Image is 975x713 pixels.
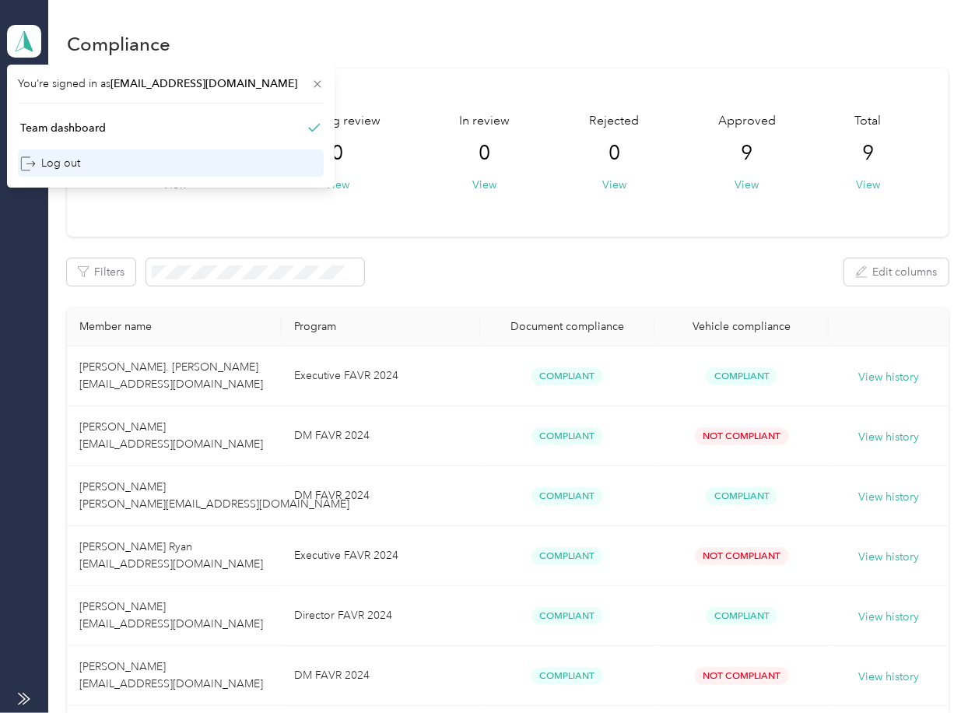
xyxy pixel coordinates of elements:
[862,141,874,166] span: 9
[667,320,816,333] div: Vehicle compliance
[531,547,603,565] span: Compliant
[294,112,381,131] span: Pending review
[325,177,349,193] button: View
[282,466,480,526] td: DM FAVR 2024
[493,320,642,333] div: Document compliance
[602,177,626,193] button: View
[858,669,919,686] button: View history
[331,141,343,166] span: 0
[695,427,789,445] span: Not Compliant
[531,667,603,685] span: Compliant
[858,549,919,566] button: View history
[79,480,349,511] span: [PERSON_NAME] [PERSON_NAME][EMAIL_ADDRESS][DOMAIN_NAME]
[706,607,777,625] span: Compliant
[858,429,919,446] button: View history
[855,112,882,131] span: Total
[282,586,480,646] td: Director FAVR 2024
[706,487,777,505] span: Compliant
[856,177,880,193] button: View
[844,258,949,286] button: Edit columns
[695,667,789,685] span: Not Compliant
[79,360,263,391] span: [PERSON_NAME]. [PERSON_NAME] [EMAIL_ADDRESS][DOMAIN_NAME]
[888,626,975,713] iframe: Everlance-gr Chat Button Frame
[20,120,106,136] div: Team dashboard
[79,420,263,451] span: [PERSON_NAME] [EMAIL_ADDRESS][DOMAIN_NAME]
[79,540,263,571] span: [PERSON_NAME] Ryan [EMAIL_ADDRESS][DOMAIN_NAME]
[695,547,789,565] span: Not Compliant
[531,487,603,505] span: Compliant
[706,367,777,385] span: Compliant
[608,141,620,166] span: 0
[110,77,297,90] span: [EMAIL_ADDRESS][DOMAIN_NAME]
[735,177,759,193] button: View
[718,112,776,131] span: Approved
[79,660,263,690] span: [PERSON_NAME] [EMAIL_ADDRESS][DOMAIN_NAME]
[858,369,919,386] button: View history
[79,600,263,630] span: [PERSON_NAME] [EMAIL_ADDRESS][DOMAIN_NAME]
[20,155,80,171] div: Log out
[531,607,603,625] span: Compliant
[858,489,919,506] button: View history
[67,36,170,52] h1: Compliance
[473,177,497,193] button: View
[282,526,480,586] td: Executive FAVR 2024
[479,141,491,166] span: 0
[282,406,480,466] td: DM FAVR 2024
[282,346,480,406] td: Executive FAVR 2024
[18,76,324,92] span: You’re signed in as
[460,112,510,131] span: In review
[531,427,603,445] span: Compliant
[741,141,752,166] span: 9
[858,609,919,626] button: View history
[531,367,603,385] span: Compliant
[282,307,480,346] th: Program
[67,307,281,346] th: Member name
[282,646,480,706] td: DM FAVR 2024
[67,258,135,286] button: Filters
[589,112,639,131] span: Rejected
